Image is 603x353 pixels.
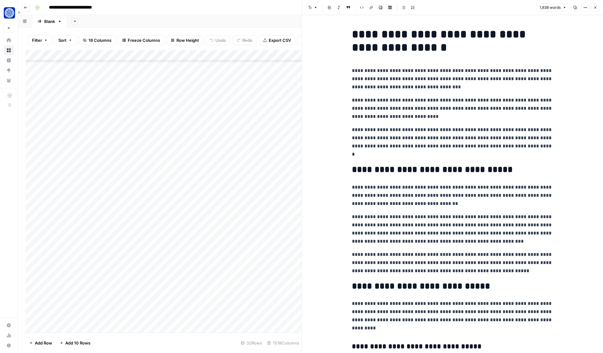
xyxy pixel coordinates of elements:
[79,35,116,45] button: 18 Columns
[206,35,230,45] button: Undo
[4,7,15,19] img: Fundwell Logo
[4,75,14,85] a: Your Data
[44,18,55,25] div: Blank
[259,35,295,45] button: Export CSV
[265,338,302,348] div: 11/18 Columns
[540,5,561,10] span: 1,838 words
[56,338,94,348] button: Add 10 Rows
[537,3,569,12] button: 1,838 words
[25,338,56,348] button: Add Row
[4,65,14,75] a: Opportunities
[242,37,252,43] span: Redo
[89,37,111,43] span: 18 Columns
[32,37,42,43] span: Filter
[167,35,203,45] button: Row Height
[28,35,52,45] button: Filter
[4,320,14,330] a: Settings
[233,35,256,45] button: Redo
[65,340,90,346] span: Add 10 Rows
[4,55,14,65] a: Insights
[4,330,14,340] a: Usage
[35,340,52,346] span: Add Row
[269,37,291,43] span: Export CSV
[118,35,164,45] button: Freeze Columns
[4,35,14,45] a: Home
[176,37,199,43] span: Row Height
[4,340,14,350] button: Help + Support
[32,15,67,28] a: Blank
[128,37,160,43] span: Freeze Columns
[58,37,67,43] span: Sort
[4,5,14,21] button: Workspace: Fundwell
[238,338,265,348] div: 32 Rows
[215,37,226,43] span: Undo
[4,45,14,55] a: Browse
[54,35,76,45] button: Sort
